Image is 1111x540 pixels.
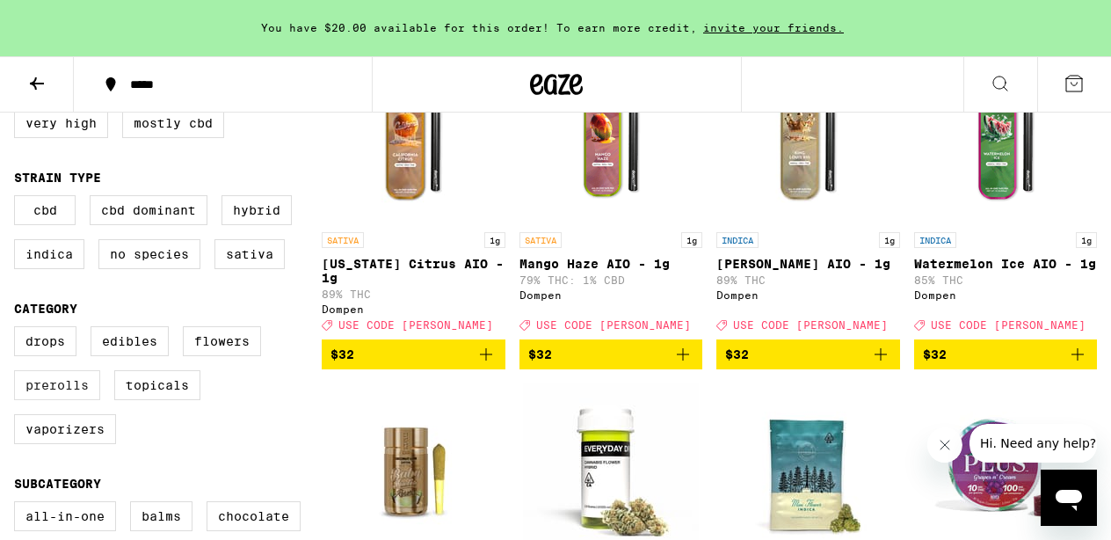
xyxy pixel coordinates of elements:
label: CBD Dominant [90,195,207,225]
label: Vaporizers [14,414,116,444]
legend: Subcategory [14,477,101,491]
div: Dompen [519,289,703,301]
label: Topicals [114,370,200,400]
p: 1g [484,232,505,248]
p: 85% THC [914,274,1098,286]
label: Hybrid [221,195,292,225]
span: USE CODE [PERSON_NAME] [338,319,493,331]
label: Balms [130,501,192,531]
div: Dompen [322,303,505,315]
img: Dompen - California Citrus AIO - 1g [325,47,501,223]
p: [US_STATE] Citrus AIO - 1g [322,257,505,285]
span: $32 [923,347,947,361]
a: Open page for California Citrus AIO - 1g from Dompen [322,47,505,339]
label: Flowers [183,326,261,356]
a: Open page for Mango Haze AIO - 1g from Dompen [519,47,703,339]
div: Dompen [716,289,900,301]
p: 1g [879,232,900,248]
p: INDICA [914,232,956,248]
span: $32 [528,347,552,361]
button: Add to bag [519,339,703,369]
p: Watermelon Ice AIO - 1g [914,257,1098,271]
button: Add to bag [322,339,505,369]
span: You have $20.00 available for this order! To earn more credit, [261,22,697,33]
span: USE CODE [PERSON_NAME] [536,319,691,331]
label: All-In-One [14,501,116,531]
label: Mostly CBD [122,108,224,138]
label: CBD [14,195,76,225]
label: Drops [14,326,76,356]
span: USE CODE [PERSON_NAME] [733,319,888,331]
label: Sativa [214,239,285,269]
iframe: Close message [927,427,962,463]
label: Edibles [91,326,169,356]
p: [PERSON_NAME] AIO - 1g [716,257,900,271]
span: invite your friends. [697,22,850,33]
p: 79% THC: 1% CBD [519,274,703,286]
p: SATIVA [322,232,364,248]
p: SATIVA [519,232,562,248]
span: USE CODE [PERSON_NAME] [931,319,1086,331]
div: Dompen [914,289,1098,301]
p: 1g [1076,232,1097,248]
label: No Species [98,239,200,269]
p: Mango Haze AIO - 1g [519,257,703,271]
p: 89% THC [716,274,900,286]
p: INDICA [716,232,759,248]
label: Chocolate [207,501,301,531]
label: Indica [14,239,84,269]
a: Open page for Watermelon Ice AIO - 1g from Dompen [914,47,1098,339]
span: $32 [330,347,354,361]
p: 1g [681,232,702,248]
img: Dompen - King Louis XIII AIO - 1g [720,47,896,223]
p: 89% THC [322,288,505,300]
span: $32 [725,347,749,361]
iframe: Button to launch messaging window [1041,470,1097,526]
label: Very High [14,108,108,138]
button: Add to bag [716,339,900,369]
label: Prerolls [14,370,100,400]
legend: Strain Type [14,171,101,185]
button: Add to bag [914,339,1098,369]
iframe: Message from company [969,424,1097,463]
a: Open page for King Louis XIII AIO - 1g from Dompen [716,47,900,339]
legend: Category [14,302,77,316]
img: Dompen - Mango Haze AIO - 1g [523,47,699,223]
img: Dompen - Watermelon Ice AIO - 1g [918,47,1093,223]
